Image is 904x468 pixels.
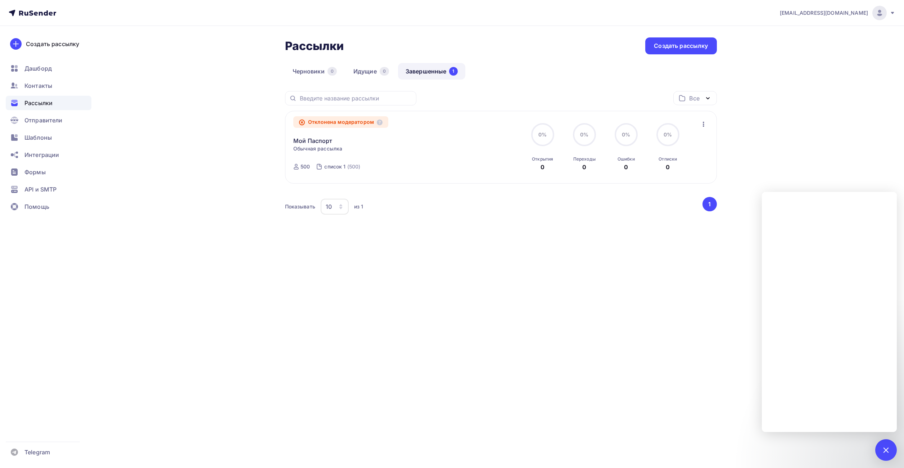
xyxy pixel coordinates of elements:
div: список 1 [324,163,345,170]
a: Шаблоны [6,130,91,145]
div: Переходы [573,156,596,162]
div: Все [689,94,699,103]
span: Формы [24,168,46,176]
div: Ошибки [618,156,635,162]
span: Контакты [24,81,52,90]
span: 0% [622,131,630,138]
a: Отправители [6,113,91,127]
div: 0 [582,163,586,171]
h2: Рассылки [285,39,344,53]
div: 0 [666,163,670,171]
a: [EMAIL_ADDRESS][DOMAIN_NAME] [780,6,895,20]
a: Идущие0 [346,63,397,80]
button: 10 [320,198,349,215]
ul: Pagination [701,197,717,211]
div: 0 [380,67,389,76]
a: Рассылки [6,96,91,110]
input: Введите название рассылки [300,94,412,102]
span: Обычная рассылка [293,145,342,152]
div: Создать рассылку [654,42,708,50]
div: 1 [449,67,457,76]
div: 0 [541,163,544,171]
button: Все [673,91,717,105]
a: Мой Паспорт [293,136,333,145]
span: 0% [580,131,588,138]
a: Формы [6,165,91,179]
div: 0 [624,163,628,171]
a: Контакты [6,78,91,93]
span: 0% [664,131,672,138]
div: 10 [326,202,332,211]
a: Завершенные1 [398,63,465,80]
span: [EMAIL_ADDRESS][DOMAIN_NAME] [780,9,868,17]
button: Go to page 1 [702,197,717,211]
span: Дашборд [24,64,52,73]
div: (500) [347,163,361,170]
span: 0% [538,131,547,138]
span: API и SMTP [24,185,56,194]
a: Черновики0 [285,63,344,80]
div: 0 [327,67,337,76]
span: Помощь [24,202,49,211]
div: Показывать [285,203,315,210]
div: Открытия [532,156,553,162]
span: Шаблоны [24,133,52,142]
div: Отклонена модератором [293,116,388,128]
span: Отправители [24,116,63,125]
a: Дашборд [6,61,91,76]
div: из 1 [354,203,363,210]
a: список 1 (500) [324,161,361,172]
span: Telegram [24,448,50,456]
div: 500 [300,163,310,170]
span: Интеграции [24,150,59,159]
div: Создать рассылку [26,40,79,48]
div: Отписки [659,156,677,162]
span: Рассылки [24,99,53,107]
